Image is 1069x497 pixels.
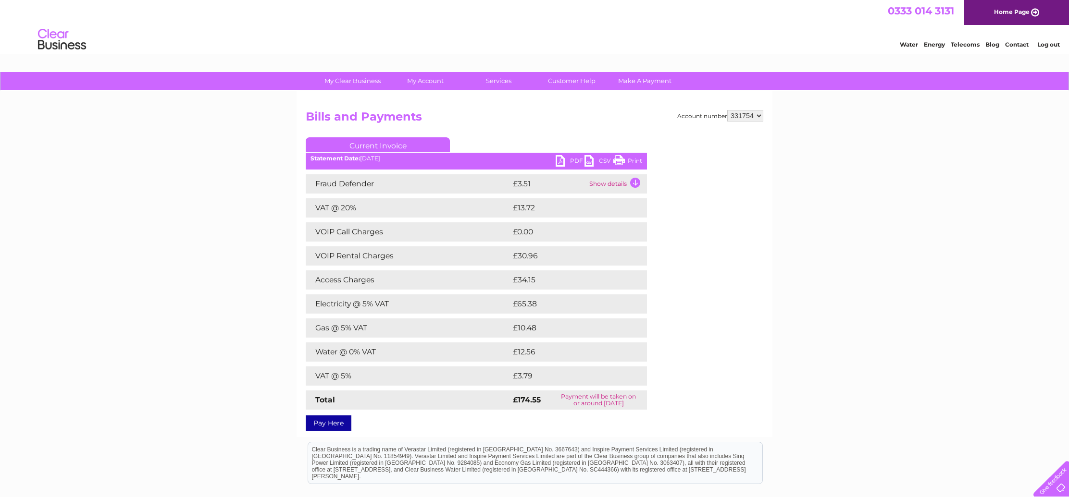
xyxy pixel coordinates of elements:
a: My Account [386,72,465,90]
a: Current Invoice [306,137,450,152]
td: VOIP Rental Charges [306,246,510,266]
h2: Bills and Payments [306,110,763,128]
div: Account number [677,110,763,121]
img: logo.png [37,25,87,54]
td: £30.96 [510,246,628,266]
td: Fraud Defender [306,174,510,194]
strong: Total [315,395,335,404]
strong: £174.55 [513,395,541,404]
a: Customer Help [532,72,611,90]
a: Make A Payment [605,72,684,90]
a: Water [900,41,918,48]
td: £65.38 [510,294,627,314]
div: Clear Business is a trading name of Verastar Limited (registered in [GEOGRAPHIC_DATA] No. 3667643... [308,5,762,47]
td: VAT @ 5% [306,366,510,386]
td: £10.48 [510,318,627,338]
td: VAT @ 20% [306,198,510,218]
a: Telecoms [951,41,980,48]
a: 0333 014 3131 [888,5,954,17]
td: Access Charges [306,270,510,290]
td: £0.00 [510,222,625,242]
td: £12.56 [510,342,627,362]
a: PDF [556,155,584,169]
a: My Clear Business [313,72,392,90]
td: £3.51 [510,174,587,194]
a: Pay Here [306,415,351,431]
td: £3.79 [510,366,624,386]
a: Print [613,155,642,169]
td: Electricity @ 5% VAT [306,294,510,314]
td: £34.15 [510,270,627,290]
td: Payment will be taken on or around [DATE] [550,390,647,410]
td: Gas @ 5% VAT [306,318,510,338]
td: Show details [587,174,647,194]
a: Log out [1037,41,1060,48]
a: Blog [985,41,999,48]
td: VOIP Call Charges [306,222,510,242]
td: Water @ 0% VAT [306,342,510,362]
div: [DATE] [306,155,647,162]
b: Statement Date: [311,155,360,162]
a: Energy [924,41,945,48]
td: £13.72 [510,198,626,218]
a: Contact [1005,41,1029,48]
a: CSV [584,155,613,169]
a: Services [459,72,538,90]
